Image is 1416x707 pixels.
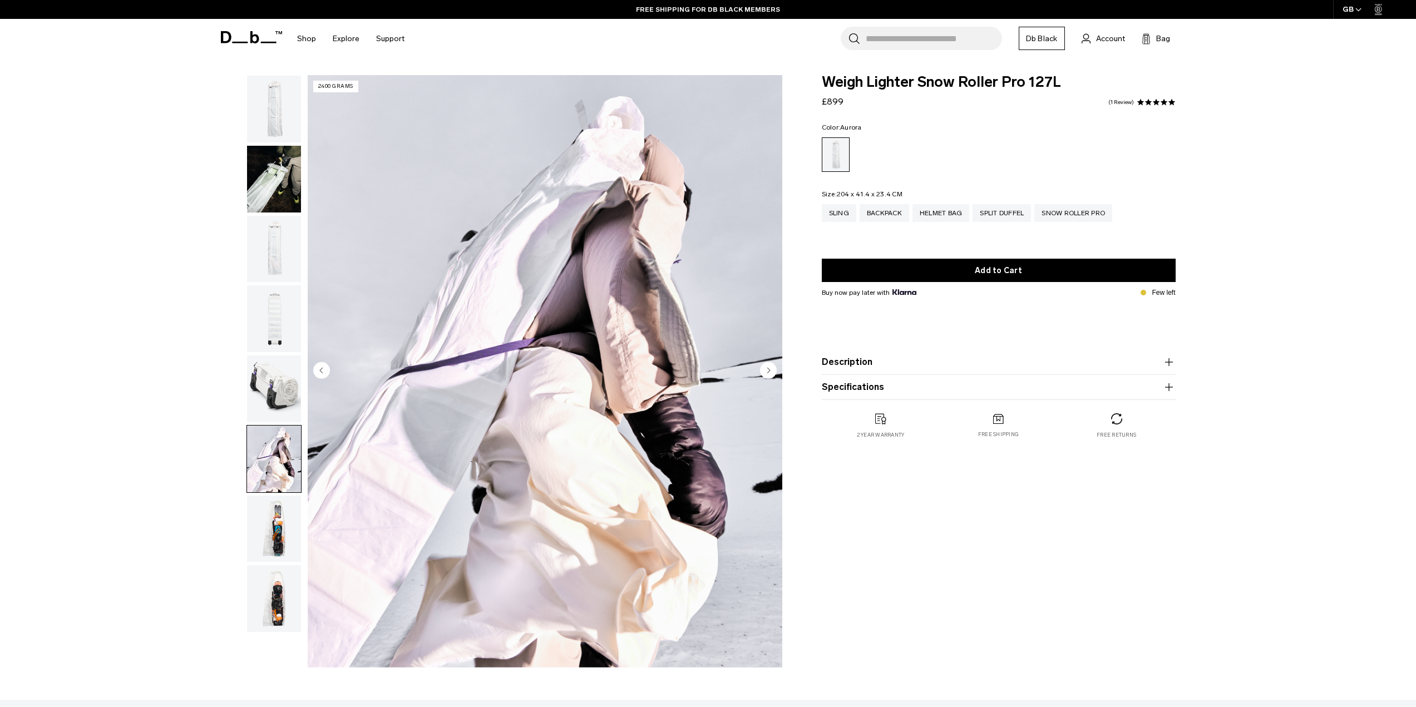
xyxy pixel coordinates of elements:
a: Backpack [860,204,909,222]
img: {"height" => 20, "alt" => "Klarna"} [892,289,916,295]
button: Weigh_Lighter_Snow_Roller_Pro_127L_3.png [246,285,302,353]
img: Weigh_Lighter_Snow_Roller_Pro_127L_4.png [247,355,301,422]
button: Weigh_Lighter_Snow_Roller_Pro_127L_6.png [246,495,302,563]
span: Bag [1156,33,1170,45]
a: Split Duffel [973,204,1031,222]
span: 204 x 41.4 x 23.4 CM [837,190,902,198]
button: Description [822,355,1176,369]
span: £899 [822,96,843,107]
img: Weigh_Lighter_Snow_Roller_Pro_127L_5.png [247,565,301,632]
img: Weigh Lighter Snow Roller Pro 127L Aurora [308,75,782,668]
span: Account [1096,33,1125,45]
a: Helmet Bag [912,204,970,222]
p: Few left [1152,288,1175,298]
img: Weigh_Lighter_Snow_Roller_Pro_127L_1.png [247,76,301,142]
p: Free returns [1097,431,1136,439]
a: Account [1082,32,1125,45]
a: Snow Roller Pro [1034,204,1112,222]
a: 1 reviews [1108,100,1134,105]
button: Previous slide [313,362,330,380]
a: Shop [297,19,316,58]
img: Weigh Lighter Snow Roller Pro 127L Aurora [247,426,301,492]
span: Weigh Lighter Snow Roller Pro 127L [822,75,1176,90]
button: Weigh_Lighter_Snow_Roller_Pro_127L_5.png [246,565,302,632]
legend: Size: [822,191,902,197]
button: Add to Cart [822,259,1176,282]
legend: Color: [822,124,862,131]
button: Weigh Lighter Snow Roller Pro 127L Aurora [246,425,302,493]
li: 6 / 8 [308,75,782,668]
img: Weigh_Lighter_Snow_Roller_Pro_127L_2.png [247,216,301,283]
nav: Main Navigation [289,19,413,58]
p: 2400 grams [313,81,358,92]
button: Weigh_Lighter_snow_Roller_Lifestyle.png [246,145,302,213]
p: Free shipping [978,431,1019,438]
span: Buy now pay later with [822,288,916,298]
button: Weigh_Lighter_Snow_Roller_Pro_127L_4.png [246,355,302,423]
img: Weigh_Lighter_Snow_Roller_Pro_127L_6.png [247,496,301,562]
p: 2 year warranty [857,431,905,439]
a: Aurora [822,137,850,172]
button: Bag [1142,32,1170,45]
a: Explore [333,19,359,58]
a: Db Black [1019,27,1065,50]
a: FREE SHIPPING FOR DB BLACK MEMBERS [636,4,780,14]
a: Sling [822,204,856,222]
span: Aurora [840,123,862,131]
button: Weigh_Lighter_Snow_Roller_Pro_127L_2.png [246,215,302,283]
button: Next slide [760,362,777,380]
img: Weigh_Lighter_snow_Roller_Lifestyle.png [247,146,301,212]
button: Weigh_Lighter_Snow_Roller_Pro_127L_1.png [246,75,302,143]
img: Weigh_Lighter_Snow_Roller_Pro_127L_3.png [247,285,301,352]
a: Support [376,19,404,58]
button: Specifications [822,380,1176,394]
